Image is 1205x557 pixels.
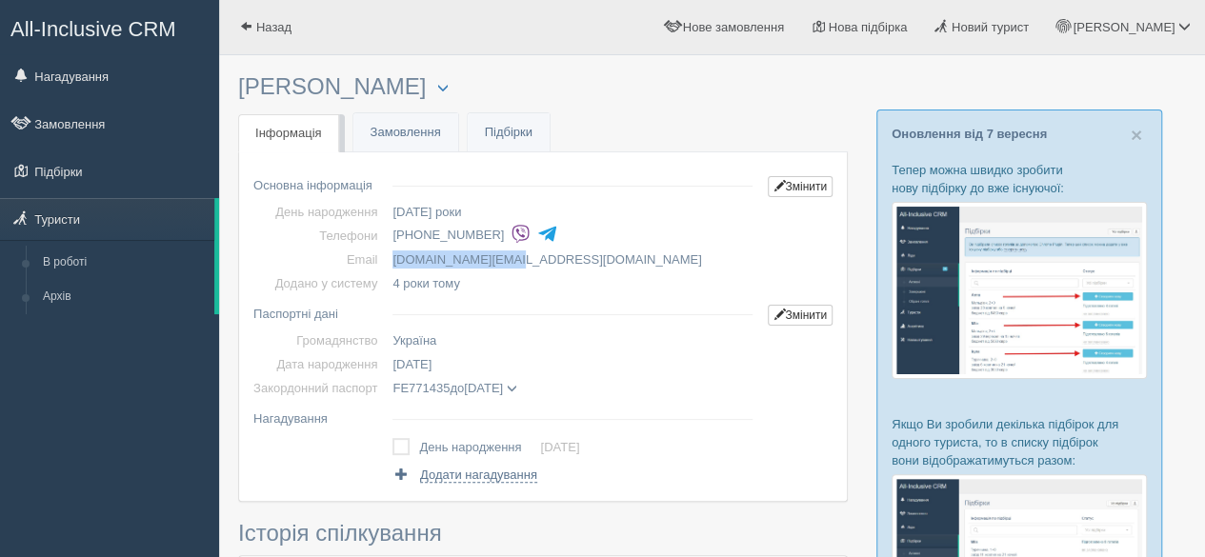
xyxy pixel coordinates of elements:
td: Нагадування [253,400,385,430]
p: Якщо Ви зробили декілька підбірок для одного туриста, то в списку підбірок вони відображатимуться... [892,415,1147,469]
img: %D0%BF%D1%96%D0%B4%D0%B1%D1%96%D1%80%D0%BA%D0%B0-%D1%82%D1%83%D1%80%D0%B8%D1%81%D1%82%D1%83-%D1%8... [892,202,1147,378]
span: [PERSON_NAME] [1073,20,1175,34]
span: Додати нагадування [420,467,537,483]
a: Змінити [768,305,833,326]
span: до [392,381,516,395]
span: [DATE] [392,357,432,371]
a: Архів [34,280,214,314]
span: 4 роки тому [392,276,459,290]
td: День народження [253,200,385,224]
a: All-Inclusive CRM [1,1,218,53]
a: Змінити [768,176,833,197]
a: Інформація [238,114,339,153]
a: Додати нагадування [392,466,536,484]
td: Основна інформація [253,167,385,200]
span: [DATE] [464,381,503,395]
a: Оновлення від 7 вересня [892,127,1047,141]
p: Тепер можна швидко зробити нову підбірку до вже існуючої: [892,161,1147,197]
td: Громадянство [253,328,385,352]
button: Close [1131,125,1142,145]
span: All-Inclusive CRM [10,17,176,41]
a: Підбірки [468,113,550,152]
img: telegram-colored-4375108.svg [537,224,557,244]
span: Новий турист [952,20,1029,34]
span: Нова підбірка [829,20,908,34]
img: viber-colored.svg [511,224,531,244]
td: Додано у систему [253,271,385,295]
span: FE771435 [392,381,450,395]
td: [DATE] роки [385,200,760,224]
li: [PHONE_NUMBER] [392,222,760,249]
span: × [1131,124,1142,146]
span: Інформація [255,126,322,140]
td: Дата народження [253,352,385,376]
h3: Історія спілкування [238,521,848,546]
a: [DATE] [540,440,579,454]
h3: [PERSON_NAME] [238,74,848,100]
a: Замовлення [353,113,458,152]
a: В роботі [34,246,214,280]
td: Паспортні дані [253,295,385,328]
td: Україна [385,328,760,352]
td: Email [253,248,385,271]
span: Нове замовлення [683,20,784,34]
td: Телефони [253,224,385,248]
td: [DOMAIN_NAME][EMAIL_ADDRESS][DOMAIN_NAME] [385,248,760,271]
span: Назад [256,20,291,34]
td: Закордонний паспорт [253,376,385,400]
td: День народження [419,434,540,461]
